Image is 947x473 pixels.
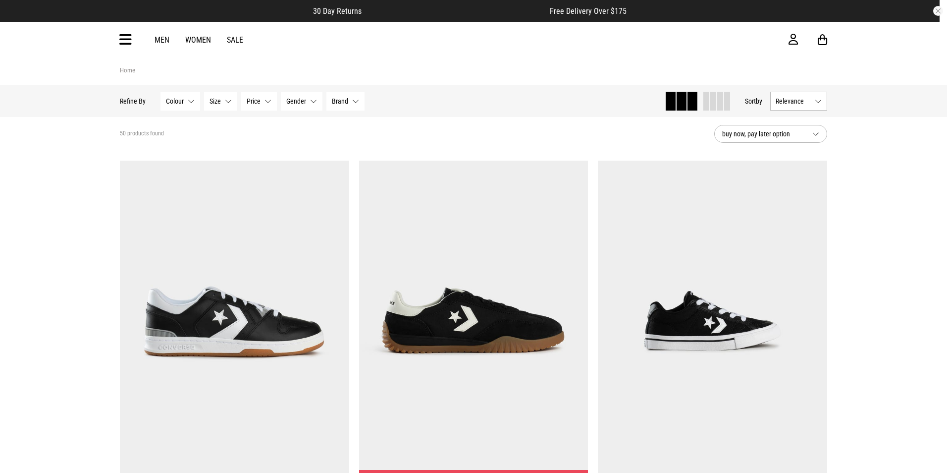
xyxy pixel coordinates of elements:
button: Price [241,92,277,111]
iframe: Customer reviews powered by Trustpilot [381,6,530,16]
span: Size [210,97,221,105]
span: Relevance [776,97,811,105]
span: Free Delivery Over $175 [550,6,627,16]
span: 50 products found [120,130,164,138]
p: Refine By [120,97,146,105]
span: 30 Day Returns [313,6,362,16]
button: Brand [326,92,365,111]
button: Colour [160,92,200,111]
span: Brand [332,97,348,105]
a: Home [120,66,135,74]
span: Price [247,97,261,105]
button: Size [204,92,237,111]
span: by [756,97,762,105]
span: Gender [286,97,306,105]
button: buy now, pay later option [714,125,827,143]
button: Sortby [745,95,762,107]
span: Colour [166,97,184,105]
button: Relevance [770,92,827,111]
span: buy now, pay later option [722,128,804,140]
button: Gender [281,92,322,111]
